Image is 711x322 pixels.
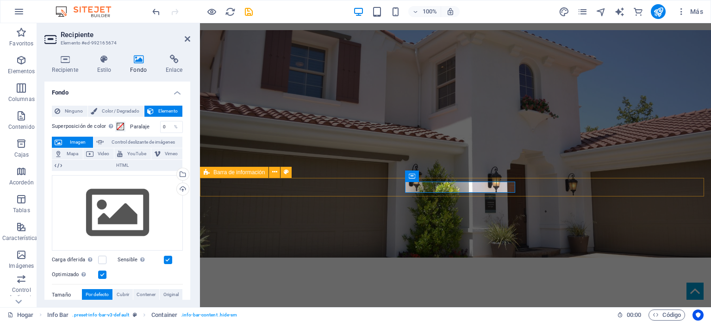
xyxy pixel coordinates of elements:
[9,263,34,269] font: Imágenes
[130,67,147,73] font: Fondo
[144,106,182,117] button: Elemento
[8,287,34,301] font: Control deslizante
[596,6,606,17] i: Navegador
[446,7,455,16] i: Al cambiar el tamaño, se ajusta automáticamente el nivel de zoom para adaptarse al dispositivo el...
[8,68,35,75] font: Elementos
[662,311,681,318] font: Código
[52,292,71,298] font: Tamaño
[102,108,139,114] font: Color / Degradado
[88,106,144,117] button: Color / Degradado
[61,31,94,39] font: Recipiente
[614,6,625,17] button: generador de texto
[181,309,237,321] span: . info-bar-content .hide-sm
[151,148,183,159] button: Vimeo
[2,235,41,241] font: Características
[651,4,666,19] button: publicar
[52,148,83,159] button: Mapa
[653,6,664,17] i: Publicar
[8,124,35,130] font: Contenido
[17,311,33,318] font: Hogar
[65,108,83,114] font: Ninguno
[9,179,34,186] font: Acordeón
[577,6,588,17] button: páginas
[649,309,685,321] button: Código
[112,139,175,145] font: Control deslizante de imágenes
[614,6,625,17] i: Escritor de IA
[114,148,151,159] button: YouTube
[206,6,217,17] button: Haga clic aquí para salir del modo de vista previa y continuar editando
[116,163,129,168] font: HTML
[225,6,236,17] i: Recargar página
[118,257,138,263] font: Sensible
[577,6,588,17] i: Páginas (Ctrl+Alt+S)
[53,6,123,17] img: Logotipo del editor
[137,292,156,297] font: Contener
[94,137,182,148] button: Control deslizante de imágenes
[83,148,114,159] button: Video
[8,96,35,102] font: Columnas
[225,6,236,17] button: recargar
[243,6,254,17] button: ahorrar
[52,175,183,251] div: Seleccione archivos del administrador de archivos, fotos de archivo o cargue archivos
[558,6,569,17] button: diseño
[243,6,254,17] i: Guardar (Ctrl+S)
[423,8,437,15] font: 100%
[13,207,30,214] font: Tablas
[595,6,606,17] button: navegador
[52,257,85,263] font: Carga diferida
[165,151,178,156] font: Vimeo
[113,289,133,300] button: Cubrir
[627,311,641,318] font: 00:00
[166,67,183,73] font: Enlace
[133,312,137,317] i: This element is a customizable preset
[82,289,112,300] button: Por defecto
[67,151,78,156] font: Mapa
[127,151,146,156] font: YouTube
[47,309,69,321] span: Click to select. Double-click to edit
[98,151,109,156] font: Video
[163,292,179,297] font: Original
[52,67,78,73] font: Recipiente
[52,137,93,148] button: Imagen
[14,152,29,158] font: Cajas
[408,6,441,17] button: 100%
[160,289,182,300] button: Original
[692,309,704,321] button: Centrados en el usuario
[52,123,106,129] font: Superposición de color
[52,160,182,171] button: HTML
[130,124,150,130] font: Paralaje
[158,108,178,114] font: Elemento
[117,292,129,297] font: Cubrir
[52,89,69,96] font: Fondo
[61,40,117,45] font: Elemento #ed-992165674
[133,289,160,300] button: Contener
[151,309,177,321] span: Click to select. Double-click to edit
[617,309,642,321] h6: Tiempo de sesión
[213,169,265,176] font: Barra de información
[9,40,33,47] font: Favoritos
[70,139,86,145] font: Imagen
[673,4,707,19] button: Más
[86,292,109,297] font: Por defecto
[72,309,129,321] span: . preset-info-bar-v3-default
[559,6,569,17] i: Diseño (Ctrl+Alt+Y)
[7,309,34,321] a: Haga clic para cancelar la selección. Haga doble clic para abrir Páginas.
[690,8,703,15] font: Más
[632,6,643,17] button: comercio
[151,6,162,17] i: Undo: Change background (Ctrl+Z)
[47,309,237,321] nav: migaja de pan
[150,6,162,17] button: deshacer
[52,106,87,117] button: Ninguno
[633,6,643,17] i: Comercio
[97,67,112,73] font: Estilo
[174,124,177,129] font: %
[52,271,79,278] font: Optimizado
